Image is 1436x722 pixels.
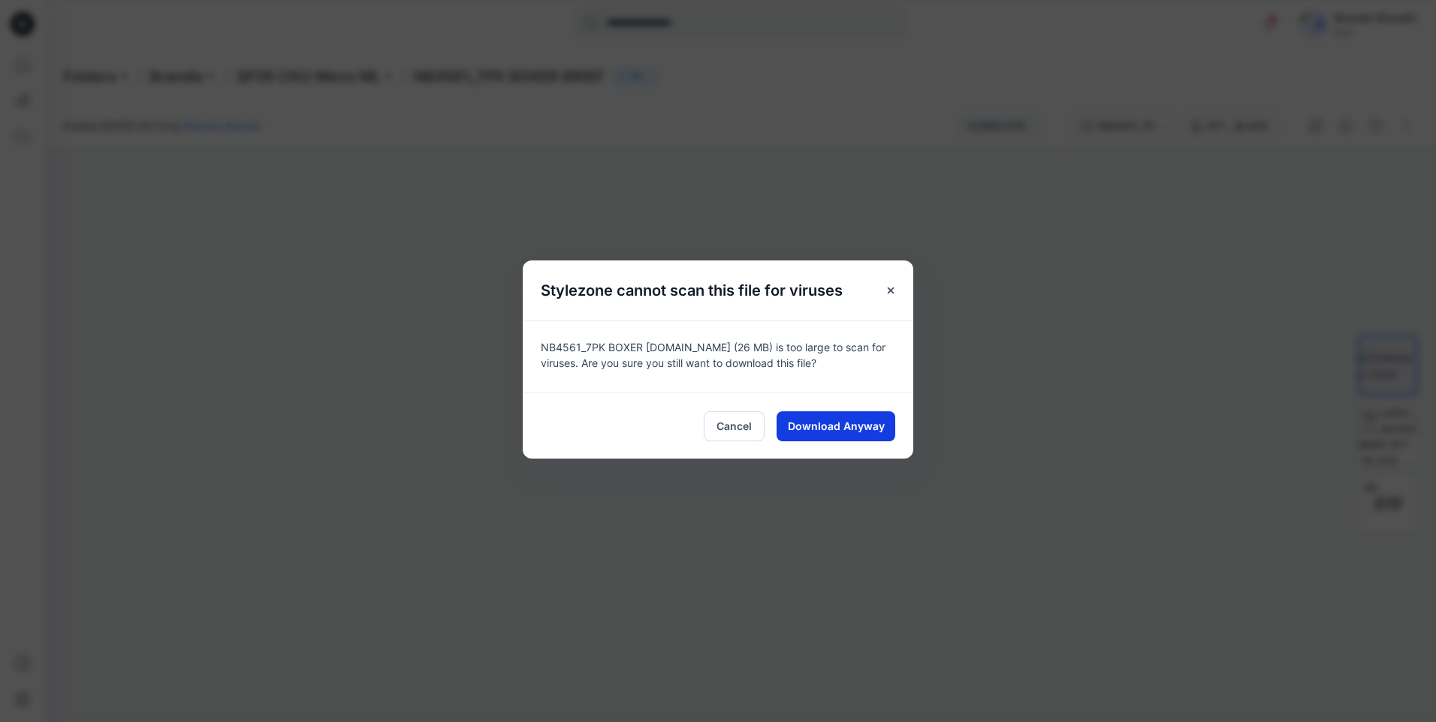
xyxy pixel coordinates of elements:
span: Cancel [716,418,752,434]
h5: Stylezone cannot scan this file for viruses [523,260,861,320]
button: Cancel [704,411,765,441]
div: NB4561_7PK BOXER [DOMAIN_NAME] (26 MB) is too large to scan for viruses. Are you sure you still w... [523,320,913,393]
button: Download Anyway [777,411,895,441]
span: Download Anyway [788,418,885,434]
button: Close [877,277,904,304]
